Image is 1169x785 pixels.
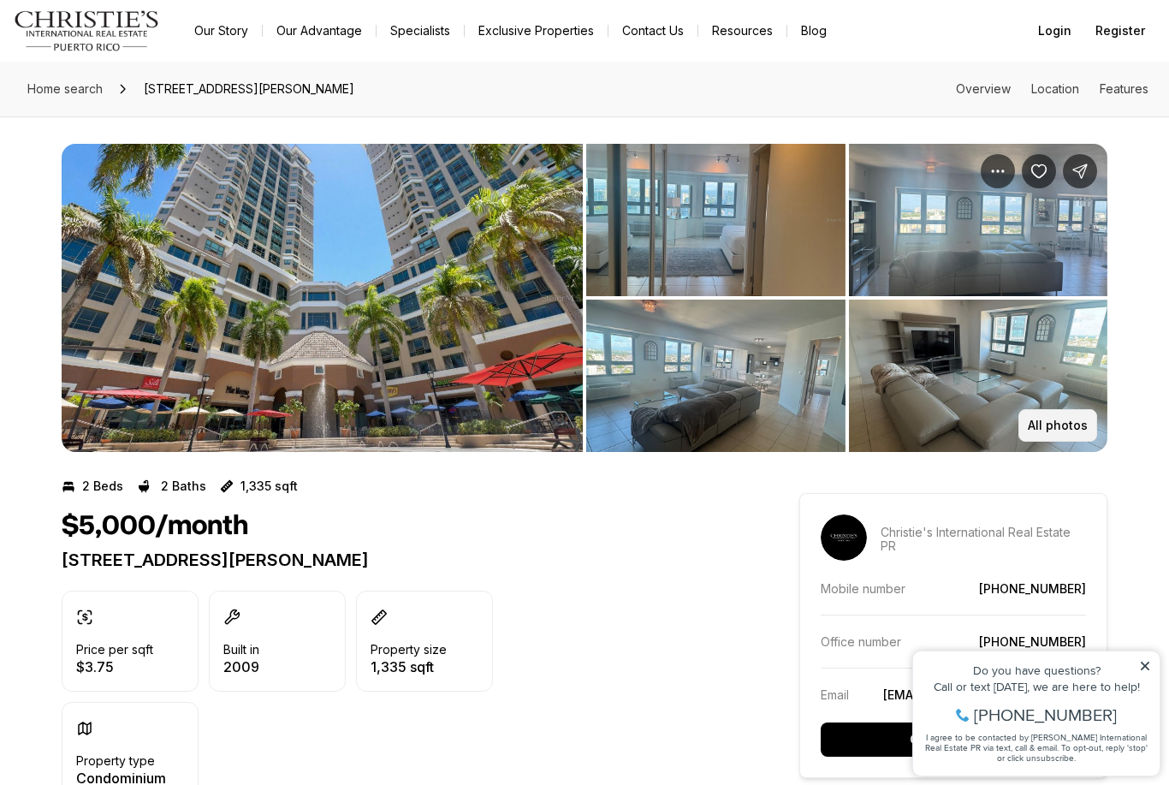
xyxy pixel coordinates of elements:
button: View image gallery [849,300,1108,452]
button: Register [1085,14,1155,48]
p: Property type [76,754,155,768]
p: 2009 [223,660,259,674]
p: Mobile number [821,581,905,596]
a: [EMAIL_ADDRESS][DOMAIN_NAME] [883,687,1086,702]
p: Condominium [76,771,166,785]
div: Call or text [DATE], we are here to help! [18,55,247,67]
a: Blog [787,19,840,43]
img: logo [14,10,160,51]
a: Skip to: Features [1100,81,1148,96]
button: Save Property: 103 AVE DE DIEGO #2004-S [1022,154,1056,188]
a: Home search [21,75,110,103]
button: Contact Us [608,19,697,43]
p: Price per sqft [76,643,153,657]
span: Register [1095,24,1145,38]
button: View image gallery [62,144,583,452]
a: Resources [698,19,786,43]
p: Christie's International Real Estate PR [881,526,1086,553]
button: View image gallery [586,144,846,296]
button: Property options [981,154,1015,188]
a: Exclusive Properties [465,19,608,43]
a: Our Story [181,19,262,43]
button: View image gallery [586,300,846,452]
a: Skip to: Location [1031,81,1079,96]
a: Our Advantage [263,19,376,43]
div: Listing Photos [62,144,1107,452]
span: [PHONE_NUMBER] [70,80,213,98]
button: View image gallery [849,144,1108,296]
button: All photos [1018,409,1097,442]
p: Office number [821,634,901,649]
span: Login [1038,24,1071,38]
p: Property size [371,643,447,657]
p: Built in [223,643,259,657]
button: Contact agent [821,723,1086,757]
li: 2 of 7 [586,144,1107,452]
p: 1,335 sqft [240,479,298,493]
p: [STREET_ADDRESS][PERSON_NAME] [62,550,738,570]
p: Email [821,687,849,702]
span: [STREET_ADDRESS][PERSON_NAME] [137,75,361,103]
p: $3.75 [76,660,153,674]
p: 2 Beds [82,479,123,493]
p: 1,335 sqft [371,660,447,674]
button: Login [1028,14,1082,48]
li: 1 of 7 [62,144,583,452]
a: Skip to: Overview [956,81,1011,96]
nav: Page section menu [956,82,1148,96]
span: I agree to be contacted by [PERSON_NAME] International Real Estate PR via text, call & email. To ... [21,105,244,138]
p: 2 Baths [161,479,206,493]
button: Share Property: 103 AVE DE DIEGO #2004-S [1063,154,1097,188]
span: Home search [27,81,103,96]
a: [PHONE_NUMBER] [979,581,1086,596]
a: Specialists [377,19,464,43]
div: Do you have questions? [18,39,247,51]
h1: $5,000/month [62,510,248,543]
p: All photos [1028,419,1088,432]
